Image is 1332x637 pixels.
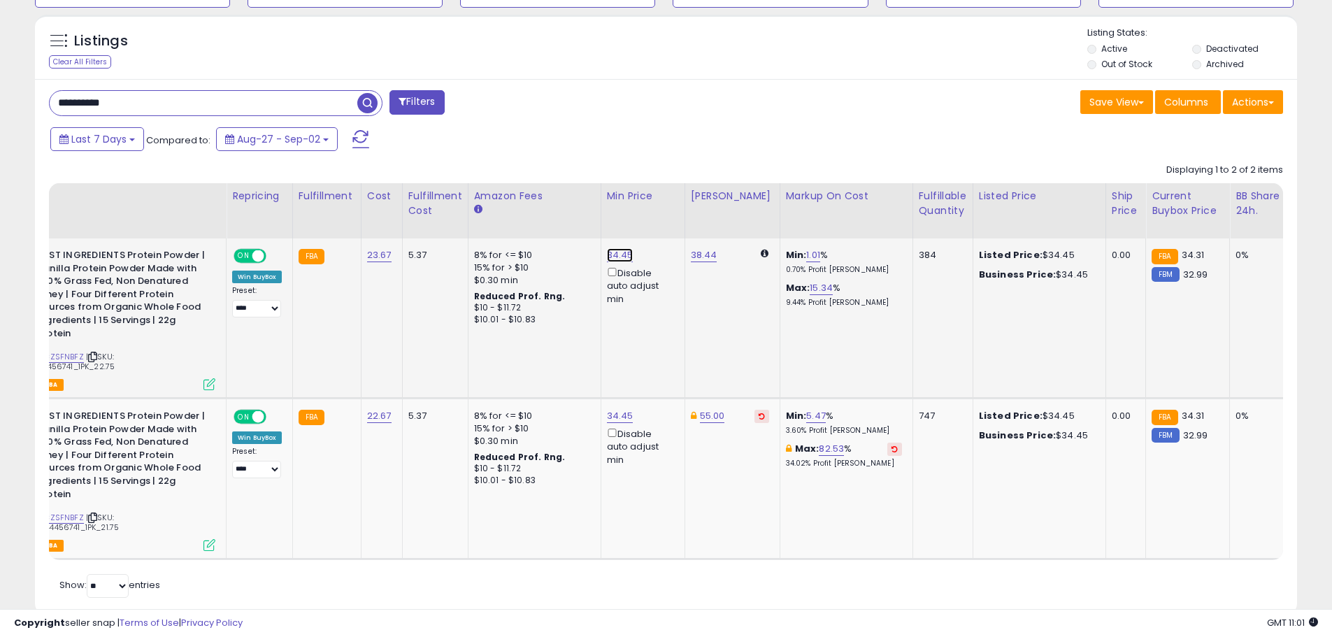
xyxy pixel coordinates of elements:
[919,249,962,262] div: 384
[235,411,252,423] span: ON
[786,282,902,308] div: %
[607,426,674,466] div: Disable auto adjust min
[786,189,907,203] div: Markup on Cost
[979,249,1095,262] div: $34.45
[1101,58,1152,70] label: Out of Stock
[979,410,1095,422] div: $34.45
[49,55,111,69] div: Clear All Filters
[389,90,444,115] button: Filters
[1236,410,1282,422] div: 0%
[607,189,679,203] div: Min Price
[474,435,590,448] div: $0.30 min
[1206,43,1259,55] label: Deactivated
[1183,429,1208,442] span: 32.99
[919,189,967,218] div: Fulfillable Quantity
[810,281,833,295] a: 15.34
[474,410,590,422] div: 8% for <= $10
[474,274,590,287] div: $0.30 min
[1152,428,1179,443] small: FBM
[786,459,902,468] p: 34.02% Profit [PERSON_NAME]
[700,409,725,423] a: 55.00
[50,127,144,151] button: Last 7 Days
[1267,616,1318,629] span: 2025-09-10 11:01 GMT
[232,189,287,203] div: Repricing
[806,248,820,262] a: 1.01
[1236,189,1287,218] div: BB Share 24h.
[264,411,287,423] span: OFF
[786,426,902,436] p: 3.60% Profit [PERSON_NAME]
[474,302,590,314] div: $10 - $11.72
[1087,27,1297,40] p: Listing States:
[367,248,392,262] a: 23.67
[474,451,566,463] b: Reduced Prof. Rng.
[474,314,590,326] div: $10.01 - $10.83
[1152,267,1179,282] small: FBM
[367,189,396,203] div: Cost
[1182,248,1205,262] span: 34.31
[979,269,1095,281] div: $34.45
[299,249,324,264] small: FBA
[786,298,902,308] p: 9.44% Profit [PERSON_NAME]
[806,409,826,423] a: 5.47
[474,422,590,435] div: 15% for > $10
[607,265,674,306] div: Disable auto adjust min
[1152,249,1177,264] small: FBA
[691,189,774,203] div: [PERSON_NAME]
[607,248,633,262] a: 34.45
[34,512,84,524] a: B0CZSFNBFZ
[37,249,207,343] b: JUST INGREDIENTS Protein Powder | Vanilla Protein Powder Made with 100% Grass Fed, Non Denatured ...
[74,31,128,51] h5: Listings
[1112,249,1135,262] div: 0.00
[264,250,287,262] span: OFF
[34,351,84,363] a: B0CZSFNBFZ
[71,132,127,146] span: Last 7 Days
[2,189,220,203] div: Title
[408,410,457,422] div: 5.37
[14,617,243,630] div: seller snap | |
[786,248,807,262] b: Min:
[146,134,210,147] span: Compared to:
[37,410,207,504] b: JUST INGREDIENTS Protein Powder | Vanilla Protein Powder Made with 100% Grass Fed, Non Denatured ...
[299,189,355,203] div: Fulfillment
[1236,249,1282,262] div: 0%
[40,540,64,552] span: FBA
[979,248,1043,262] b: Listed Price:
[474,249,590,262] div: 8% for <= $10
[408,189,462,218] div: Fulfillment Cost
[6,512,119,533] span: | SKU: MD_850044456741_1PK_21.75
[1164,95,1208,109] span: Columns
[474,290,566,302] b: Reduced Prof. Rng.
[299,410,324,425] small: FBA
[919,410,962,422] div: 747
[780,183,912,238] th: The percentage added to the cost of goods (COGS) that forms the calculator for Min & Max prices.
[237,132,320,146] span: Aug-27 - Sep-02
[474,262,590,274] div: 15% for > $10
[232,271,282,283] div: Win BuyBox
[786,410,902,436] div: %
[474,189,595,203] div: Amazon Fees
[1152,410,1177,425] small: FBA
[1112,410,1135,422] div: 0.00
[6,351,115,372] span: | SKU: IL_850044456741_1PK_22.75
[1223,90,1283,114] button: Actions
[786,281,810,294] b: Max:
[1166,164,1283,177] div: Displaying 1 to 2 of 2 items
[232,286,282,317] div: Preset:
[474,463,590,475] div: $10 - $11.72
[786,443,902,468] div: %
[232,447,282,478] div: Preset:
[120,616,179,629] a: Terms of Use
[40,379,64,391] span: FBA
[474,203,482,216] small: Amazon Fees.
[786,409,807,422] b: Min:
[979,409,1043,422] b: Listed Price:
[1152,189,1224,218] div: Current Buybox Price
[1155,90,1221,114] button: Columns
[786,265,902,275] p: 0.70% Profit [PERSON_NAME]
[1206,58,1244,70] label: Archived
[819,442,844,456] a: 82.53
[14,616,65,629] strong: Copyright
[691,248,717,262] a: 38.44
[795,442,819,455] b: Max:
[1080,90,1153,114] button: Save View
